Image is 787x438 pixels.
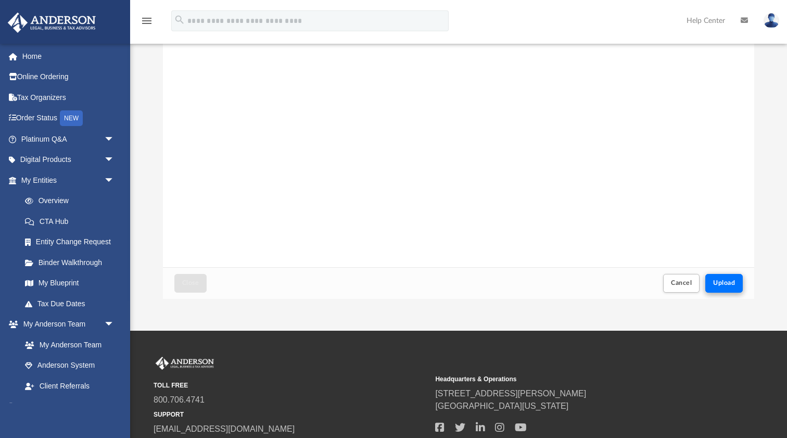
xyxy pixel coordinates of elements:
[764,13,779,28] img: User Pic
[7,396,125,417] a: My Documentsarrow_drop_down
[7,314,125,335] a: My Anderson Teamarrow_drop_down
[104,396,125,418] span: arrow_drop_down
[7,46,130,67] a: Home
[154,381,428,390] small: TOLL FREE
[7,108,130,129] a: Order StatusNEW
[15,211,130,232] a: CTA Hub
[7,129,130,149] a: Platinum Q&Aarrow_drop_down
[174,14,185,26] i: search
[104,149,125,171] span: arrow_drop_down
[435,402,568,410] a: [GEOGRAPHIC_DATA][US_STATE]
[705,274,743,292] button: Upload
[104,170,125,191] span: arrow_drop_down
[182,280,199,286] span: Close
[7,170,130,191] a: My Entitiesarrow_drop_down
[60,110,83,126] div: NEW
[15,232,130,253] a: Entity Change Request
[15,252,130,273] a: Binder Walkthrough
[141,15,153,27] i: menu
[15,273,125,294] a: My Blueprint
[435,389,586,398] a: [STREET_ADDRESS][PERSON_NAME]
[141,20,153,27] a: menu
[7,67,130,87] a: Online Ordering
[435,374,709,384] small: Headquarters & Operations
[154,424,295,433] a: [EMAIL_ADDRESS][DOMAIN_NAME]
[154,395,205,404] a: 800.706.4741
[104,314,125,335] span: arrow_drop_down
[163,3,754,299] div: Upload
[104,129,125,150] span: arrow_drop_down
[5,12,99,33] img: Anderson Advisors Platinum Portal
[15,376,125,396] a: Client Referrals
[15,191,130,211] a: Overview
[7,87,130,108] a: Tax Organizers
[154,357,216,370] img: Anderson Advisors Platinum Portal
[15,334,120,355] a: My Anderson Team
[154,410,428,419] small: SUPPORT
[663,274,700,292] button: Cancel
[174,274,207,292] button: Close
[163,3,754,267] div: grid
[15,293,130,314] a: Tax Due Dates
[15,355,125,376] a: Anderson System
[671,280,692,286] span: Cancel
[7,149,130,170] a: Digital Productsarrow_drop_down
[713,280,735,286] span: Upload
